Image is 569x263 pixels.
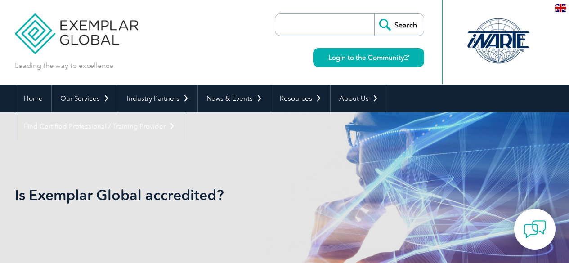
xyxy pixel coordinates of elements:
a: Resources [271,85,330,112]
a: Login to the Community [313,48,424,67]
input: Search [374,14,424,36]
img: en [555,4,566,12]
h1: Is Exemplar Global accredited? [15,186,360,204]
a: News & Events [198,85,271,112]
img: open_square.png [404,55,409,60]
a: Find Certified Professional / Training Provider [15,112,184,140]
a: Home [15,85,51,112]
img: contact-chat.png [524,218,546,241]
a: Industry Partners [118,85,197,112]
a: About Us [331,85,387,112]
a: Our Services [52,85,118,112]
p: Leading the way to excellence [15,61,113,71]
